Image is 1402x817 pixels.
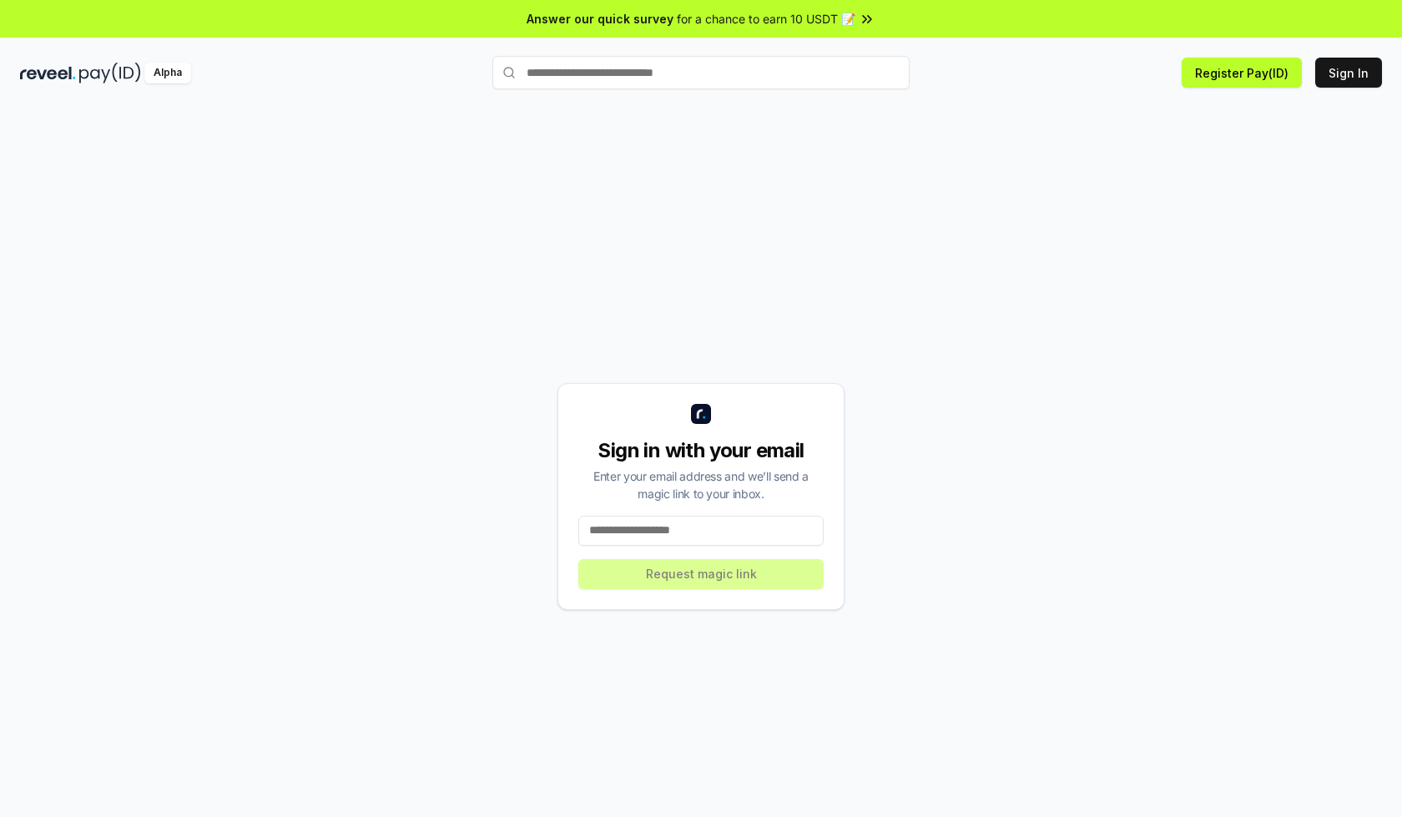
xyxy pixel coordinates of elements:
button: Sign In [1315,58,1382,88]
img: reveel_dark [20,63,76,83]
span: Answer our quick survey [527,10,673,28]
div: Enter your email address and we’ll send a magic link to your inbox. [578,467,824,502]
div: Alpha [144,63,191,83]
div: Sign in with your email [578,437,824,464]
button: Register Pay(ID) [1182,58,1302,88]
span: for a chance to earn 10 USDT 📝 [677,10,855,28]
img: pay_id [79,63,141,83]
img: logo_small [691,404,711,424]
